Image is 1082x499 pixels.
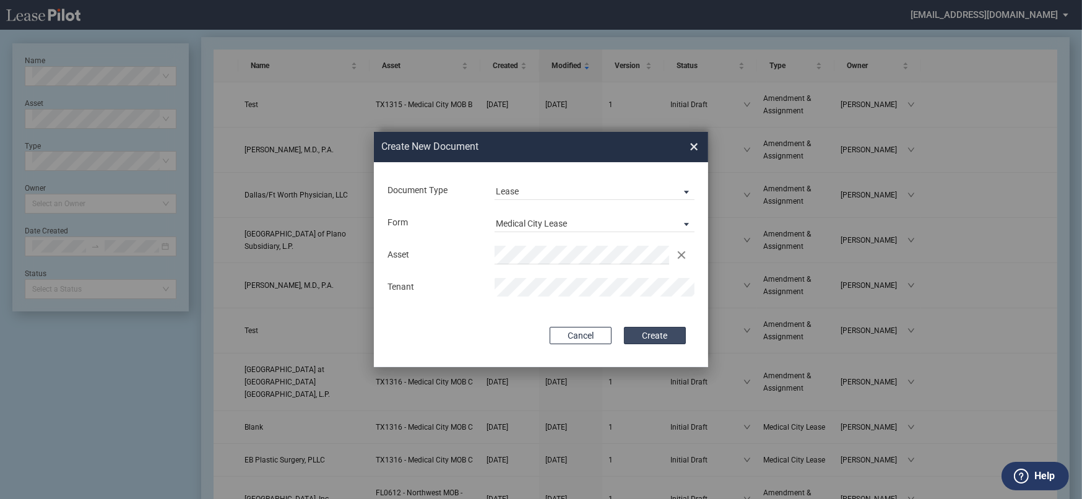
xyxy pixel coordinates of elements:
label: Help [1034,468,1055,484]
span: × [690,137,698,157]
button: Create [624,327,686,344]
div: Document Type [380,184,487,197]
div: Tenant [380,281,487,293]
md-dialog: Create New ... [374,132,708,367]
md-select: Lease Form: Medical City Lease [495,214,695,232]
div: Medical City Lease [496,219,567,228]
h2: Create New Document [381,140,645,154]
md-select: Document Type: Lease [495,181,695,200]
div: Form [380,217,487,229]
div: Asset [380,249,487,261]
button: Cancel [550,327,612,344]
div: Lease [496,186,519,196]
